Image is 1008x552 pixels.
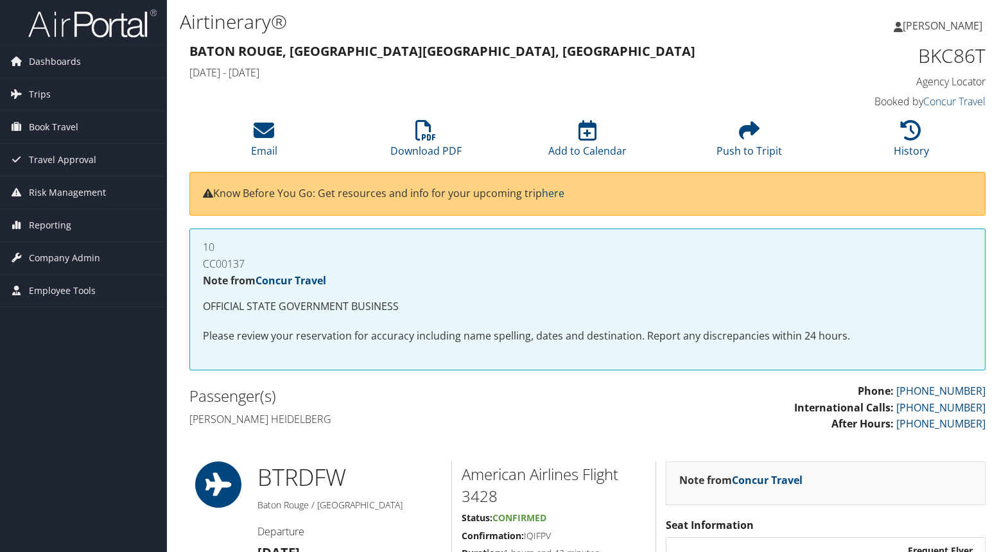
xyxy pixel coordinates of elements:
[203,259,972,269] h4: CC00137
[390,127,462,158] a: Download PDF
[679,473,803,487] strong: Note from
[831,417,894,431] strong: After Hours:
[462,530,646,542] h5: IQIFPV
[189,42,695,60] strong: Baton Rouge, [GEOGRAPHIC_DATA] [GEOGRAPHIC_DATA], [GEOGRAPHIC_DATA]
[492,512,546,524] span: Confirmed
[896,384,986,398] a: [PHONE_NUMBER]
[180,8,724,35] h1: Airtinerary®
[257,499,442,512] h5: Baton Rouge / [GEOGRAPHIC_DATA]
[189,385,578,407] h2: Passenger(s)
[923,94,986,108] a: Concur Travel
[29,46,81,78] span: Dashboards
[257,461,442,494] h1: BTR DFW
[203,242,972,252] h4: 10
[894,6,995,45] a: [PERSON_NAME]
[28,8,157,39] img: airportal-logo.png
[251,127,277,158] a: Email
[29,144,96,176] span: Travel Approval
[462,463,646,506] h2: American Airlines Flight 3428
[801,74,986,89] h4: Agency Locator
[29,78,51,110] span: Trips
[462,530,524,542] strong: Confirmation:
[29,177,106,209] span: Risk Management
[203,328,972,345] p: Please review your reservation for accuracy including name spelling, dates and destination. Repor...
[894,127,929,158] a: History
[203,298,972,315] p: OFFICIAL STATE GOVERNMENT BUSINESS
[801,94,986,108] h4: Booked by
[189,65,782,80] h4: [DATE] - [DATE]
[896,417,986,431] a: [PHONE_NUMBER]
[542,186,564,200] a: here
[801,42,986,69] h1: BKC86T
[256,273,326,288] a: Concur Travel
[462,512,492,524] strong: Status:
[29,242,100,274] span: Company Admin
[903,19,982,33] span: [PERSON_NAME]
[29,275,96,307] span: Employee Tools
[548,127,627,158] a: Add to Calendar
[794,401,894,415] strong: International Calls:
[203,185,972,202] p: Know Before You Go: Get resources and info for your upcoming trip
[189,412,578,426] h4: [PERSON_NAME] Heidelberg
[666,518,754,532] strong: Seat Information
[203,273,326,288] strong: Note from
[257,524,442,539] h4: Departure
[732,473,803,487] a: Concur Travel
[29,111,78,143] span: Book Travel
[29,209,71,241] span: Reporting
[717,127,782,158] a: Push to Tripit
[858,384,894,398] strong: Phone:
[896,401,986,415] a: [PHONE_NUMBER]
